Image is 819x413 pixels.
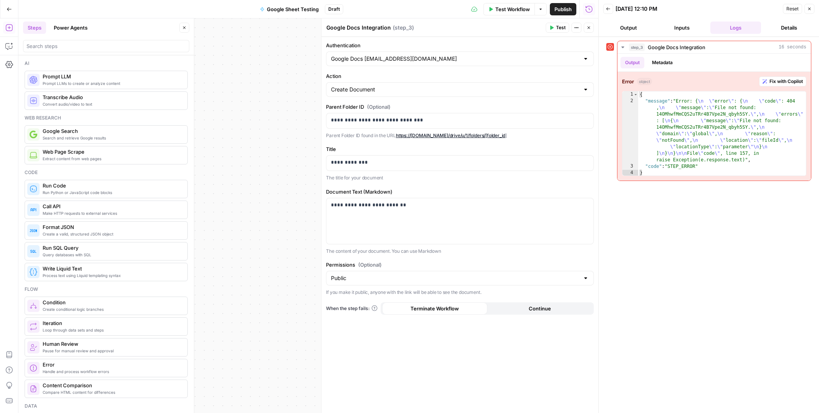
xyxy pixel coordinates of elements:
[43,340,181,348] span: Human Review
[629,43,645,51] span: step_3
[26,42,186,50] input: Search steps
[326,174,594,182] p: The title for your document
[622,78,634,85] strong: Error
[622,170,638,176] div: 4
[43,202,181,210] span: Call API
[43,223,181,231] span: Format JSON
[393,24,414,32] span: ( step_3 )
[779,44,806,51] span: 16 seconds
[255,3,323,15] button: Google Sheet Testing
[43,389,181,395] span: Compare HTML content for differences
[783,4,802,14] button: Reset
[495,5,530,13] span: Test Workflow
[326,305,377,312] a: When the step fails:
[43,101,181,107] span: Convert audio/video to text
[43,156,181,162] span: Extract content from web pages
[622,98,638,163] div: 2
[43,73,181,80] span: Prompt LLM
[603,22,654,34] button: Output
[43,189,181,196] span: Run Python or JavaScript code blocks
[30,385,37,393] img: vrinnnclop0vshvmafd7ip1g7ohf
[786,5,799,12] span: Reset
[43,361,181,368] span: Error
[647,57,677,68] button: Metadata
[326,188,594,196] label: Document Text (Markdown)
[326,247,594,255] p: The content of your document. You can use Markdown
[759,76,806,86] button: Fix with Copilot
[326,132,594,139] p: Parent Folder ID found in the URL ]
[43,381,181,389] span: Content Comparison
[634,91,638,98] span: Toggle code folding, rows 1 through 4
[43,368,181,375] span: Handle and process workflow errors
[43,80,181,86] span: Prompt LLMs to create or analyze content
[25,114,188,121] div: Web research
[43,182,181,189] span: Run Code
[43,231,181,237] span: Create a valid, structured JSON object
[326,145,594,153] label: Title
[483,3,534,15] button: Test Workflow
[43,265,181,272] span: Write Liquid Text
[769,78,803,85] span: Fix with Copilot
[620,57,644,68] button: Output
[25,286,188,293] div: Flow
[617,54,811,181] div: 16 seconds
[328,6,340,13] span: Draft
[326,24,391,32] textarea: Google Docs Integration
[43,306,181,312] span: Create conditional logic branches
[648,43,705,51] span: Google Docs Integration
[657,22,708,34] button: Inputs
[617,41,811,53] button: 16 seconds
[331,274,579,282] input: Public
[622,91,638,98] div: 1
[43,252,181,258] span: Query databases with SQL
[326,289,594,296] p: If you make it public, anyone with the link will be able to see the document.
[554,5,572,13] span: Publish
[710,22,761,34] button: Logs
[25,60,188,67] div: Ai
[326,41,594,49] label: Authentication
[367,103,390,111] span: (Optional)
[326,72,594,80] label: Action
[487,302,592,315] button: Continue
[43,135,181,141] span: Search and retrieve Google results
[43,127,181,135] span: Google Search
[43,148,181,156] span: Web Page Scrape
[43,210,181,216] span: Make HTTP requests to external services
[637,78,652,85] span: object
[326,261,594,269] label: Permissions
[43,319,181,327] span: Iteration
[529,305,551,312] span: Continue
[25,403,188,410] div: Data
[49,22,92,34] button: Power Agents
[550,3,576,15] button: Publish
[396,133,505,138] a: https://[DOMAIN_NAME]/drive/u/1/folders/[folder_id
[43,327,181,333] span: Loop through data sets and steps
[43,272,181,279] span: Process text using Liquid templating syntax
[410,305,459,312] span: Terminate Workflow
[267,5,319,13] span: Google Sheet Testing
[556,24,566,31] span: Test
[764,22,815,34] button: Details
[43,348,181,354] span: Pause for manual review and approval
[326,103,594,111] label: Parent Folder ID
[23,22,46,34] button: Steps
[622,163,638,170] div: 3
[546,23,569,33] button: Test
[25,169,188,176] div: Code
[43,299,181,306] span: Condition
[331,55,579,63] input: Google Docs accounts@radyant.io
[331,86,579,93] input: Create Document
[43,93,181,101] span: Transcribe Audio
[358,261,382,269] span: (Optional)
[43,244,181,252] span: Run SQL Query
